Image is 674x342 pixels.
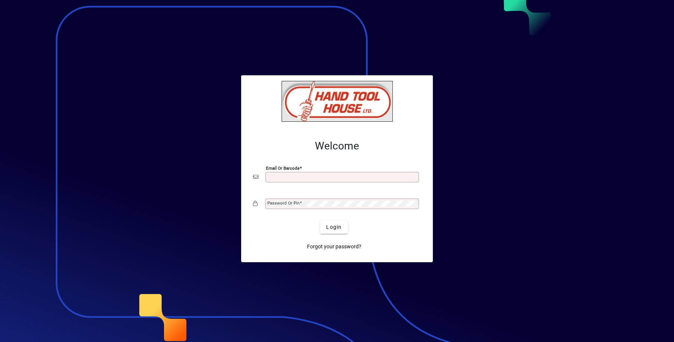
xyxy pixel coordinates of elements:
span: Login [326,223,341,231]
button: Login [320,220,347,234]
h2: Welcome [253,140,421,152]
span: Forgot your password? [307,243,361,251]
mat-label: Password or Pin [267,200,300,206]
mat-label: Email or Barcode [266,166,300,171]
a: Forgot your password? [304,240,364,253]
